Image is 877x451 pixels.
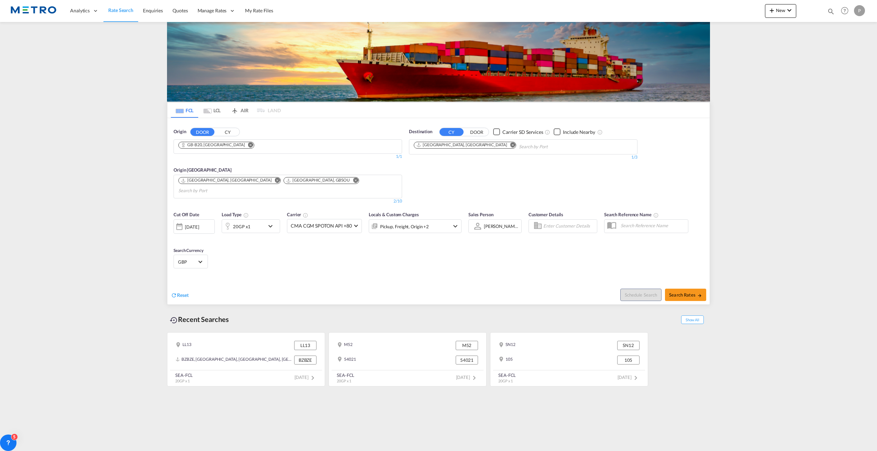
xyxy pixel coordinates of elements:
span: Quotes [173,8,188,13]
span: Cut Off Date [174,212,199,217]
md-icon: Unchecked: Search for CY (Container Yard) services for all selected carriers.Checked : Search for... [545,129,550,135]
div: 20GP x1icon-chevron-down [222,219,280,233]
div: Pickup Freight Origin Destination Factory Stuffing [380,222,429,231]
span: 20GP x 1 [498,379,513,383]
div: 20GP x1 [233,222,251,231]
div: Pickup Freight Origin Destination Factory Stuffingicon-chevron-down [369,219,462,233]
md-icon: Unchecked: Ignores neighbouring ports when fetching rates.Checked : Includes neighbouring ports w... [597,129,603,135]
span: Load Type [222,212,249,217]
recent-search-card: SN12 SN12105 105SEA-FCL20GP x 1 [DATE]icon-chevron-right [490,332,648,386]
md-chips-wrap: Chips container. Use arrow keys to select chips. [177,175,398,196]
md-icon: Your search will be saved by the below given name [653,212,659,218]
div: Press delete to remove this chip. [181,177,273,183]
span: Search Reference Name [604,212,659,217]
md-icon: icon-refresh [171,292,177,298]
div: SEA-FCL [498,372,516,378]
div: BZBZE [294,356,317,365]
md-icon: icon-plus 400-fg [768,6,776,14]
div: Carrier SD Services [502,129,543,136]
md-icon: icon-arrow-right [697,293,702,298]
span: Locals & Custom Charges [369,212,419,217]
span: Analytics [70,7,90,14]
div: [DATE] [185,224,199,230]
span: Carrier [287,212,308,217]
div: 2/10 [393,198,402,204]
div: Press delete to remove this chip. [416,142,508,148]
div: Help [839,5,854,17]
div: OriginDOOR CY Chips container. Use arrow keys to select chips.1/1Origin [GEOGRAPHIC_DATA] Chips c... [167,118,710,305]
div: icon-refreshReset [171,292,189,299]
button: DOOR [465,128,489,136]
img: LCL+%26+FCL+BACKGROUND.png [167,22,710,102]
md-icon: icon-chevron-right [309,374,317,382]
div: SN12 [499,341,515,350]
div: 1/3 [409,154,637,160]
input: Chips input. [519,141,584,152]
div: 105 [617,356,640,365]
div: 54021 [456,356,478,365]
span: Enquiries [143,8,163,13]
div: [PERSON_NAME] [PERSON_NAME] [484,223,555,229]
button: CY [440,128,464,136]
span: Show All [681,315,704,324]
md-icon: icon-chevron-right [470,374,478,382]
md-icon: icon-information-outline [243,212,249,218]
button: Remove [244,142,254,149]
div: 54021 [337,356,356,365]
div: Recent Searches [167,312,232,327]
button: CY [215,128,240,136]
input: Chips input. [178,185,244,196]
span: Reset [177,292,189,298]
div: SEA-FCL [337,372,354,378]
input: Enter Customer Details [543,221,595,231]
md-checkbox: Checkbox No Ink [554,128,595,136]
span: Search Currency [174,248,203,253]
md-tab-item: AIR [226,103,253,118]
span: Origin [174,128,186,135]
img: 25181f208a6c11efa6aa1bf80d4cef53.png [10,3,57,19]
md-datepicker: Select [174,233,179,242]
recent-search-card: M52 M5254021 54021SEA-FCL20GP x 1 [DATE]icon-chevron-right [329,332,487,386]
button: Note: By default Schedule search will only considerorigin ports, destination ports and cut off da... [620,289,662,301]
span: [DATE] [295,374,317,380]
md-chips-wrap: Chips container. Use arrow keys to select chips. [413,140,587,152]
div: Include Nearby [563,129,595,136]
recent-search-card: LL13 LL13BZBZE, [GEOGRAPHIC_DATA], [GEOGRAPHIC_DATA], [GEOGRAPHIC_DATA] & [GEOGRAPHIC_DATA], [GEO... [167,332,325,386]
md-chips-wrap: Chips container. Use arrow keys to select chips. [177,140,260,152]
div: 105 [499,356,513,365]
div: P [854,5,865,16]
md-select: Sales Person: Philip Morris [483,221,520,231]
div: Press delete to remove this chip. [286,177,351,183]
md-icon: icon-magnify [827,8,835,15]
span: Destination [409,128,432,135]
div: Belize City, BZBZE [416,142,507,148]
input: Search Reference Name [617,220,688,231]
span: CMA CGM SPOTON API +80 [291,222,352,229]
md-icon: The selected Trucker/Carrierwill be displayed in the rate results If the rates are from another f... [303,212,308,218]
span: Search Rates [669,292,702,298]
button: icon-plus 400-fgNewicon-chevron-down [765,4,796,18]
div: Southampton, GBSOU [286,177,350,183]
span: [DATE] [456,374,478,380]
div: SEA-FCL [175,372,193,378]
div: [DATE] [174,219,215,234]
span: My Rate Files [245,8,273,13]
md-tab-item: FCL [171,103,198,118]
span: Origin [GEOGRAPHIC_DATA] [174,167,232,173]
md-icon: icon-chevron-down [266,222,278,230]
md-icon: icon-chevron-down [451,222,459,230]
span: Sales Person [468,212,493,217]
md-icon: icon-chevron-right [632,374,640,382]
md-checkbox: Checkbox No Ink [493,128,543,136]
span: 20GP x 1 [175,379,190,383]
md-select: Select Currency: £ GBPUnited Kingdom Pound [177,257,204,267]
button: DOOR [190,128,214,136]
span: Rate Search [108,7,133,13]
div: BZBZE, Belize City, Belize, Mexico & Central America, Americas [176,356,292,365]
md-tab-item: LCL [198,103,226,118]
button: Remove [348,177,359,184]
button: Remove [270,177,280,184]
div: SN12 [617,341,640,350]
span: Customer Details [529,212,563,217]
